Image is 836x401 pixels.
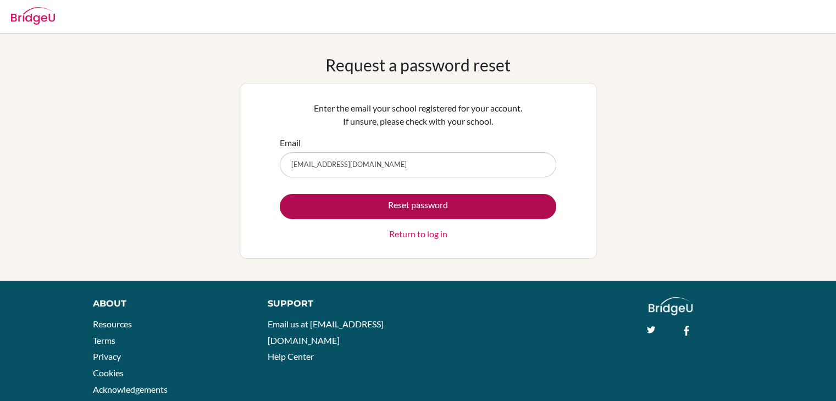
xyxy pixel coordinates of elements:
img: Bridge-U [11,7,55,25]
a: Return to log in [389,227,447,241]
a: Resources [93,319,132,329]
p: Enter the email your school registered for your account. If unsure, please check with your school. [280,102,556,128]
a: Acknowledgements [93,384,168,394]
a: Privacy [93,351,121,361]
button: Reset password [280,194,556,219]
a: Terms [93,335,115,346]
h1: Request a password reset [325,55,511,75]
div: About [93,297,243,310]
a: Email us at [EMAIL_ADDRESS][DOMAIN_NAME] [268,319,384,346]
label: Email [280,136,301,149]
img: logo_white@2x-f4f0deed5e89b7ecb1c2cc34c3e3d731f90f0f143d5ea2071677605dd97b5244.png [649,297,693,315]
div: Support [268,297,406,310]
a: Help Center [268,351,314,361]
a: Cookies [93,367,124,378]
